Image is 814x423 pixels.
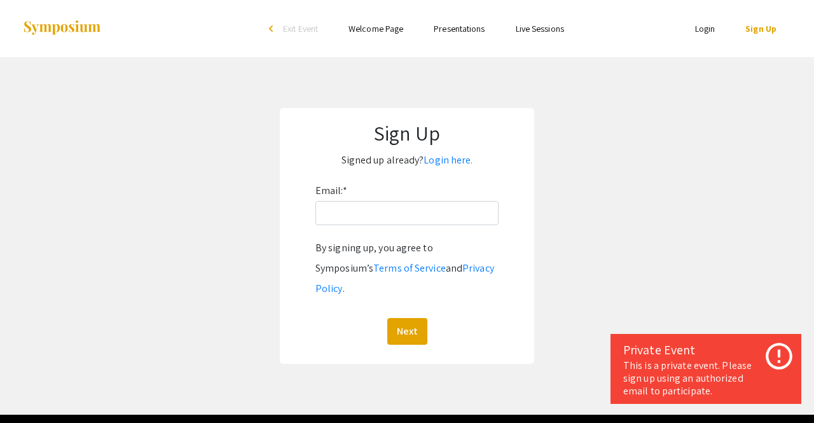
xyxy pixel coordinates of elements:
div: Private Event [623,340,789,359]
div: By signing up, you agree to Symposium’s and . [315,238,499,299]
a: Terms of Service [373,261,446,275]
a: Login [695,23,715,34]
a: Sign Up [745,23,776,34]
p: Signed up already? [293,150,521,170]
span: Exit Event [283,23,318,34]
h1: Sign Up [293,121,521,145]
a: Welcome Page [348,23,403,34]
div: This is a private event. Please sign up using an authorized email to participate. [623,359,789,398]
a: Live Sessions [516,23,564,34]
label: Email: [315,181,347,201]
a: Privacy Policy [315,261,494,295]
a: Presentations [434,23,485,34]
div: arrow_back_ios [269,25,277,32]
img: Symposium by ForagerOne [22,20,102,37]
a: Login here. [424,153,473,167]
button: Next [387,318,427,345]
